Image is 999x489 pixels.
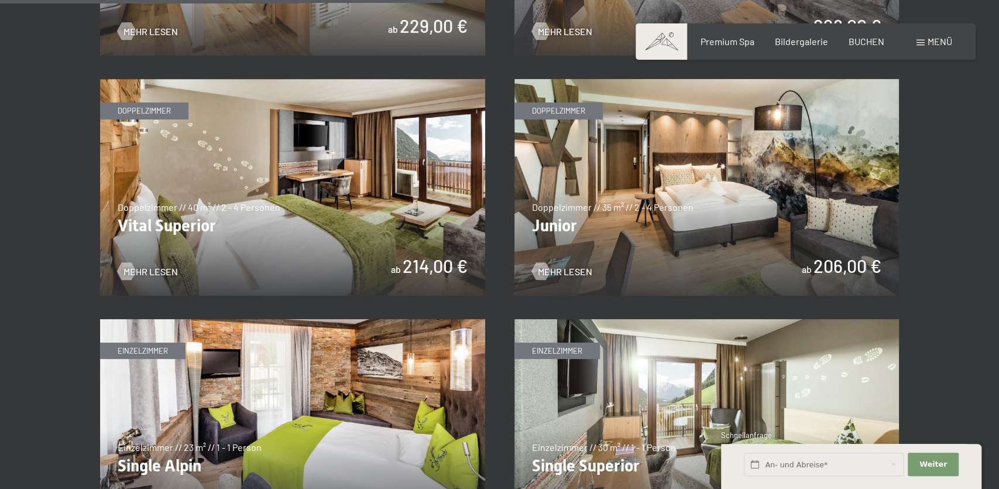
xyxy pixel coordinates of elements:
button: Weiter [908,453,958,477]
span: Schnellanfrage [721,430,772,440]
img: Junior [514,79,900,296]
a: Mehr Lesen [118,25,178,38]
a: Junior [514,80,900,87]
img: Vital Superior [100,79,485,296]
span: Weiter [919,459,947,470]
a: Vital Superior [100,80,485,87]
a: Premium Spa [700,36,754,47]
a: Mehr Lesen [532,265,592,278]
span: Mehr Lesen [538,265,592,278]
a: Single Superior [514,320,900,327]
a: Single Alpin [100,320,485,327]
a: Bildergalerie [775,36,828,47]
a: Mehr Lesen [532,25,592,38]
span: Mehr Lesen [123,265,178,278]
a: BUCHEN [849,36,884,47]
a: Mehr Lesen [118,265,178,278]
span: Mehr Lesen [538,25,592,38]
span: Mehr Lesen [123,25,178,38]
span: Menü [928,36,952,47]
